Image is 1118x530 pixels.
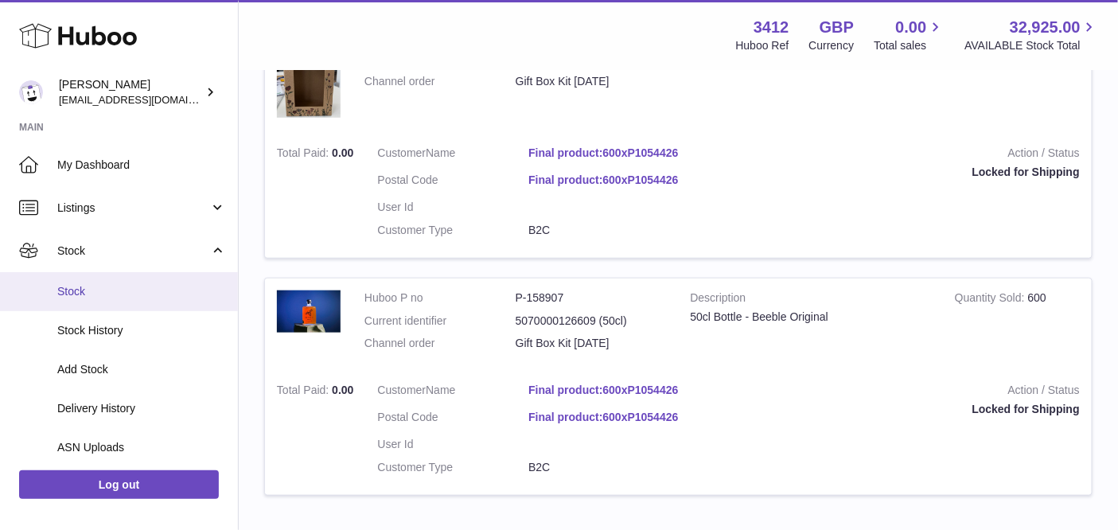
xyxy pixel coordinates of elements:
div: [PERSON_NAME] [59,77,202,107]
img: info@beeble.buzz [19,80,43,104]
a: 0.00 Total sales [874,17,945,53]
span: Stock [57,244,209,259]
dt: Postal Code [378,410,529,429]
dd: 5070000126609 (50cl) [516,314,667,329]
div: 50cl Bottle - Beeble Original [691,310,931,325]
div: Locked for Shipping [703,402,1080,417]
dt: Channel order [364,74,516,89]
dt: User Id [378,200,529,215]
a: Log out [19,470,219,499]
strong: Quantity Sold [955,291,1028,308]
dt: Huboo P no [364,290,516,306]
strong: Total Paid [277,384,332,400]
span: 0.00 [332,146,353,159]
strong: Action / Status [703,383,1080,402]
img: 34121747730271.jpg [277,28,341,118]
span: [EMAIL_ADDRESS][DOMAIN_NAME] [59,93,234,106]
a: Final product:600xP1054426 [528,146,680,161]
img: 34121682000890.JPG [277,290,341,333]
span: Customer [378,384,427,396]
dd: B2C [528,460,680,475]
strong: GBP [820,17,854,38]
dt: Customer Type [378,460,529,475]
span: Add Stock [57,362,226,377]
span: ASN Uploads [57,440,226,455]
dd: Gift Box Kit [DATE] [516,336,667,351]
strong: 3412 [754,17,789,38]
dt: Current identifier [364,314,516,329]
dd: P-158907 [516,290,667,306]
strong: Action / Status [703,146,1080,165]
span: 0.00 [332,384,353,396]
dt: Name [378,383,529,402]
span: Listings [57,201,209,216]
dt: Channel order [364,336,516,351]
td: 600 [943,279,1092,372]
dd: Gift Box Kit [DATE] [516,74,667,89]
div: Locked for Shipping [703,165,1080,180]
dt: Postal Code [378,173,529,192]
span: AVAILABLE Stock Total [964,38,1099,53]
a: Final product:600xP1054426 [528,383,680,398]
strong: Total Paid [277,146,332,163]
div: Huboo Ref [736,38,789,53]
dt: User Id [378,437,529,452]
a: 32,925.00 AVAILABLE Stock Total [964,17,1099,53]
dt: Name [378,146,529,165]
dd: B2C [528,223,680,238]
dt: Customer Type [378,223,529,238]
span: 0.00 [896,17,927,38]
span: Total sales [874,38,945,53]
div: Currency [809,38,855,53]
span: Stock [57,284,226,299]
span: My Dashboard [57,158,226,173]
span: Delivery History [57,401,226,416]
strong: Description [691,290,931,310]
span: 32,925.00 [1010,17,1081,38]
td: 600 [943,16,1092,134]
span: Customer [378,146,427,159]
a: Final product:600xP1054426 [528,173,680,188]
span: Stock History [57,323,226,338]
a: Final product:600xP1054426 [528,410,680,425]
